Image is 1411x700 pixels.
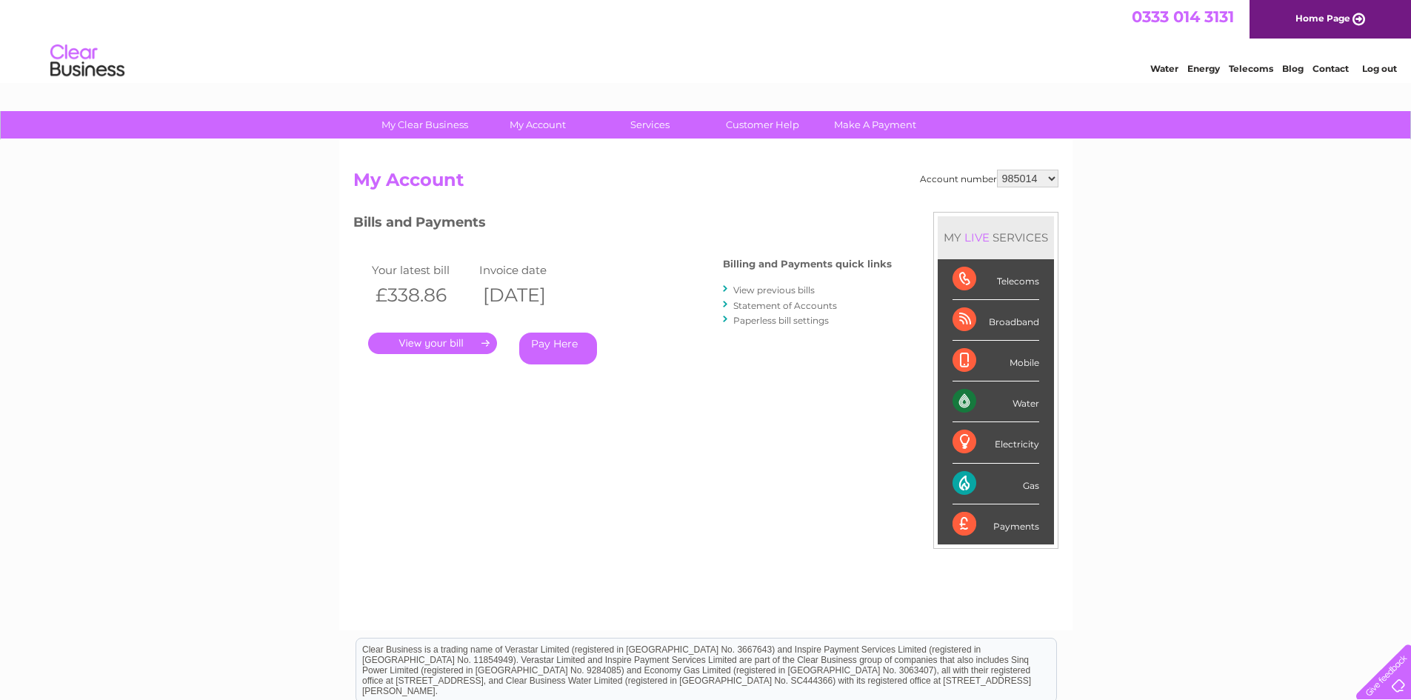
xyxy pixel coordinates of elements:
[368,333,497,354] a: .
[953,381,1039,422] div: Water
[1132,7,1234,26] a: 0333 014 3131
[476,280,583,310] th: [DATE]
[1150,63,1178,74] a: Water
[920,170,1058,187] div: Account number
[1229,63,1273,74] a: Telecoms
[814,111,936,139] a: Make A Payment
[353,212,892,238] h3: Bills and Payments
[953,300,1039,341] div: Broadband
[953,464,1039,504] div: Gas
[1312,63,1349,74] a: Contact
[519,333,597,364] a: Pay Here
[733,284,815,296] a: View previous bills
[1282,63,1304,74] a: Blog
[953,422,1039,463] div: Electricity
[938,216,1054,259] div: MY SERVICES
[589,111,711,139] a: Services
[364,111,486,139] a: My Clear Business
[953,341,1039,381] div: Mobile
[353,170,1058,198] h2: My Account
[723,259,892,270] h4: Billing and Payments quick links
[1187,63,1220,74] a: Energy
[953,504,1039,544] div: Payments
[50,39,125,84] img: logo.png
[476,260,583,280] td: Invoice date
[476,111,598,139] a: My Account
[356,8,1056,72] div: Clear Business is a trading name of Verastar Limited (registered in [GEOGRAPHIC_DATA] No. 3667643...
[733,300,837,311] a: Statement of Accounts
[1362,63,1397,74] a: Log out
[368,260,476,280] td: Your latest bill
[368,280,476,310] th: £338.86
[953,259,1039,300] div: Telecoms
[701,111,824,139] a: Customer Help
[733,315,829,326] a: Paperless bill settings
[961,230,993,244] div: LIVE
